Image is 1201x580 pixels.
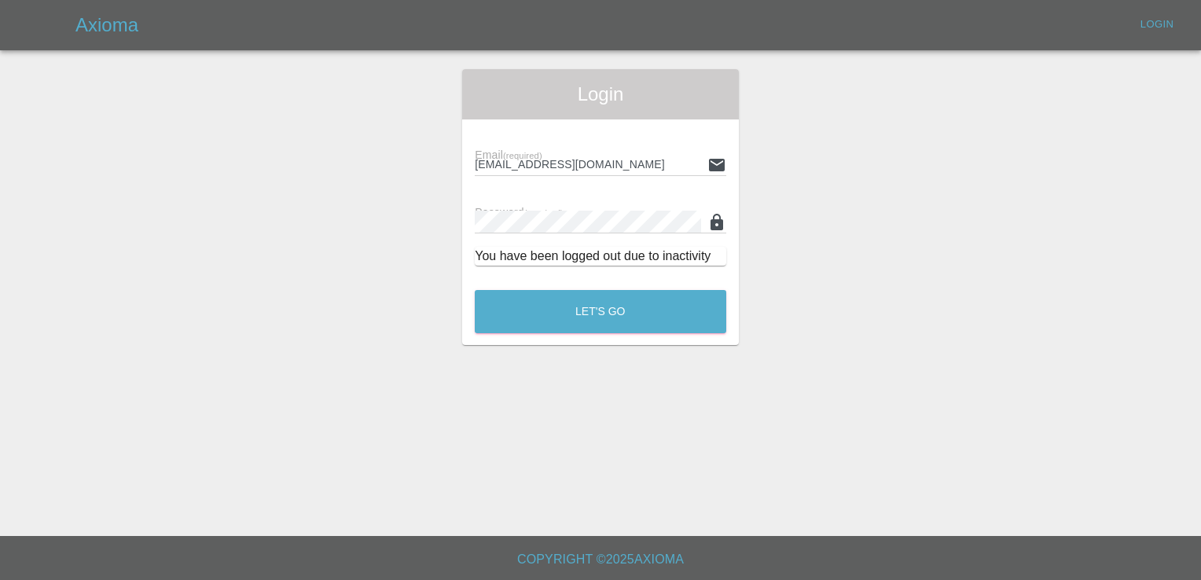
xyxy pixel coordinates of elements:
[75,13,138,38] h5: Axioma
[475,247,726,266] div: You have been logged out due to inactivity
[1132,13,1182,37] a: Login
[13,549,1188,571] h6: Copyright © 2025 Axioma
[475,290,726,333] button: Let's Go
[475,206,563,218] span: Password
[475,82,726,107] span: Login
[524,208,564,218] small: (required)
[503,151,542,160] small: (required)
[475,149,542,161] span: Email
